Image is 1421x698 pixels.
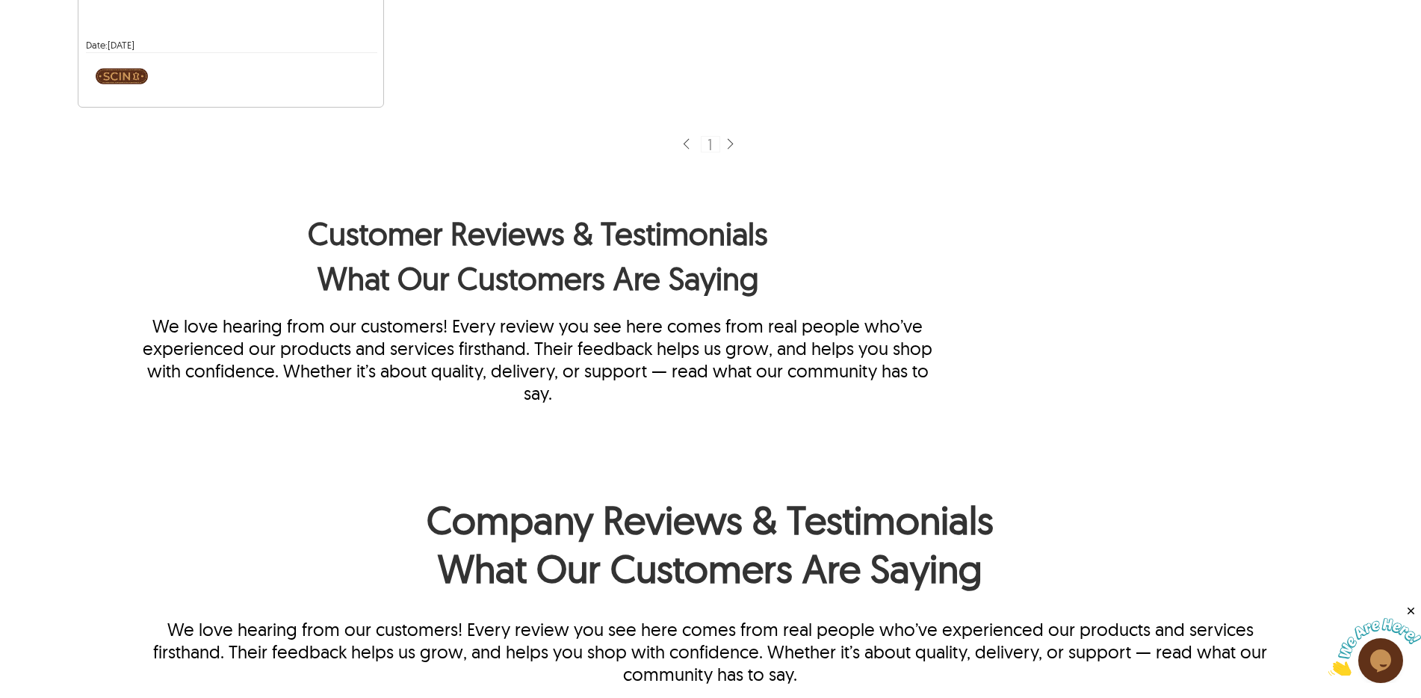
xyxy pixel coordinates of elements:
[724,138,736,152] img: sprite-icon
[1328,605,1421,676] iframe: chat widget
[680,138,692,152] img: sprite-icon
[135,618,1287,685] p: We love hearing from our customers! Every review you see here comes from real people who’ve exper...
[86,39,134,51] span: Date: [DATE]
[135,259,941,300] h3: What Our Customers Are Saying
[135,315,941,404] div: We love hearing from our customers! Every review you see here comes from real people who’ve exper...
[701,136,720,152] div: 1
[135,214,941,255] h1: Customer Reviews & Testimonials
[96,61,148,92] img: SCIN
[135,495,1287,600] h1: Company Reviews & Testimonials What Our Customers Are Saying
